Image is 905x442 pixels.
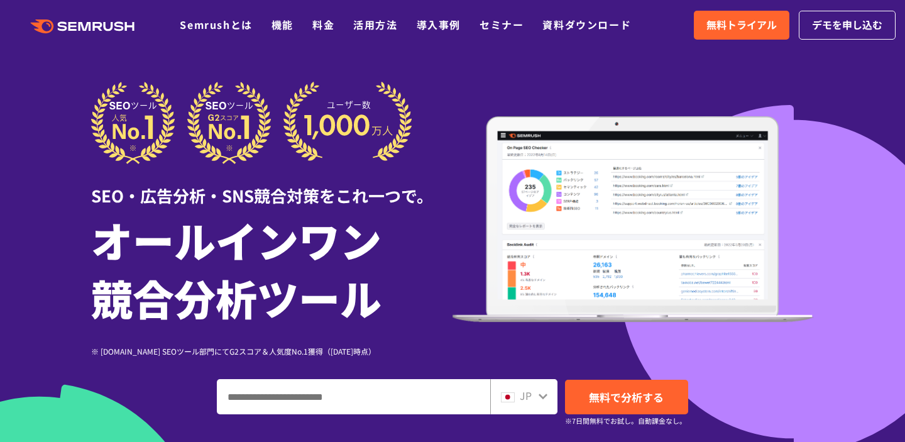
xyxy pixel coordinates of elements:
div: SEO・広告分析・SNS競合対策をこれ一つで。 [91,164,452,207]
small: ※7日間無料でお試し。自動課金なし。 [565,415,686,427]
input: ドメイン、キーワードまたはURLを入力してください [217,380,490,414]
a: 無料で分析する [565,380,688,414]
a: 活用方法 [353,17,397,32]
a: セミナー [480,17,524,32]
span: 無料トライアル [706,17,777,33]
span: デモを申し込む [812,17,882,33]
div: ※ [DOMAIN_NAME] SEOツール部門にてG2スコア＆人気度No.1獲得（[DATE]時点） [91,345,452,357]
a: 資料ダウンロード [542,17,631,32]
a: デモを申し込む [799,11,896,40]
a: 料金 [312,17,334,32]
span: JP [520,388,532,403]
a: Semrushとは [180,17,252,32]
a: 無料トライアル [694,11,789,40]
a: 導入事例 [417,17,461,32]
a: 機能 [271,17,293,32]
h1: オールインワン 競合分析ツール [91,211,452,326]
span: 無料で分析する [589,389,664,405]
